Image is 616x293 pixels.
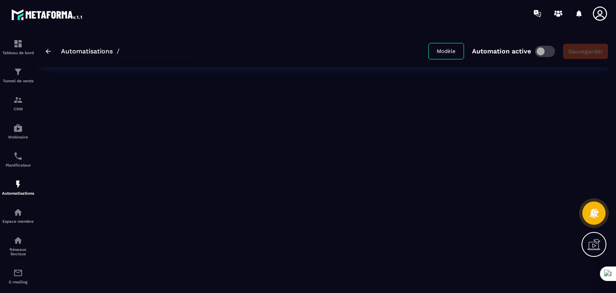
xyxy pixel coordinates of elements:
a: schedulerschedulerPlanificateur [2,145,34,173]
img: social-network [13,236,23,245]
p: Automatisations [2,191,34,195]
img: automations [13,179,23,189]
a: emailemailE-mailing [2,262,34,290]
img: formation [13,67,23,77]
a: formationformationTableau de bord [2,33,34,61]
a: automationsautomationsEspace membre [2,201,34,230]
img: formation [13,39,23,49]
img: automations [13,208,23,217]
button: Modèle [428,43,464,59]
p: Planificateur [2,163,34,167]
img: automations [13,123,23,133]
p: Tableau de bord [2,51,34,55]
a: Automatisations [61,47,113,55]
img: arrow [46,49,51,54]
img: email [13,268,23,278]
p: E-mailing [2,280,34,284]
img: formation [13,95,23,105]
a: formationformationCRM [2,89,34,117]
p: Espace membre [2,219,34,224]
a: automationsautomationsAutomatisations [2,173,34,201]
img: scheduler [13,151,23,161]
span: / [117,47,120,55]
p: CRM [2,107,34,111]
p: Automation active [472,47,531,55]
a: social-networksocial-networkRéseaux Sociaux [2,230,34,262]
p: Tunnel de vente [2,79,34,83]
a: formationformationTunnel de vente [2,61,34,89]
img: logo [11,7,83,22]
p: Réseaux Sociaux [2,247,34,256]
p: Webinaire [2,135,34,139]
a: automationsautomationsWebinaire [2,117,34,145]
